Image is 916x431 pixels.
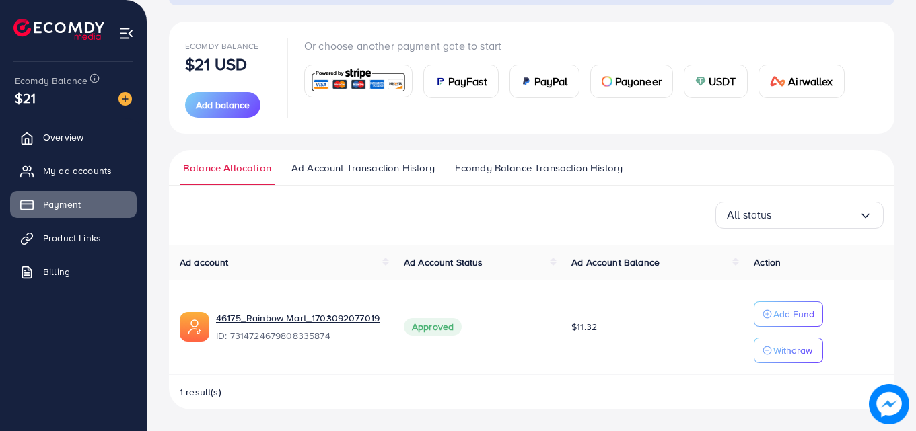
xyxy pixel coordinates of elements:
p: Or choose another payment gate to start [304,38,855,54]
div: <span class='underline'>46175_Rainbow Mart_1703092077019</span></br>7314724679808335874 [216,311,382,342]
img: logo [13,19,104,40]
a: cardPayFast [423,65,499,98]
span: All status [727,204,772,225]
a: Overview [10,124,137,151]
span: Balance Allocation [183,161,271,175]
img: card [435,76,446,87]
button: Add balance [185,92,260,118]
a: 46175_Rainbow Mart_1703092077019 [216,311,382,325]
img: card [602,76,612,87]
span: Ecomdy Balance [185,40,258,52]
a: card [304,65,413,97]
span: Ecomdy Balance Transaction History [455,161,623,175]
span: Ad Account Status [404,256,483,269]
span: $11.32 [571,320,597,334]
p: Add Fund [773,306,814,322]
img: ic-ads-acc.e4c84228.svg [180,312,209,342]
p: $21 USD [185,56,247,72]
a: cardPayoneer [590,65,673,98]
span: Overview [43,130,83,144]
span: Add balance [196,98,250,112]
span: Ad Account Balance [571,256,660,269]
img: card [521,76,532,87]
span: My ad accounts [43,164,112,178]
span: Payment [43,198,81,211]
div: Search for option [715,202,884,229]
span: Action [754,256,781,269]
span: Product Links [43,231,101,245]
span: PayPal [534,73,568,89]
span: Ad account [180,256,229,269]
span: USDT [709,73,736,89]
a: Billing [10,258,137,285]
a: cardPayPal [509,65,579,98]
span: PayFast [448,73,487,89]
a: cardAirwallex [759,65,845,98]
img: card [309,67,408,95]
img: image [118,92,132,106]
img: menu [118,26,134,41]
input: Search for option [772,204,859,225]
img: image [869,384,909,424]
button: Withdraw [754,338,823,363]
span: $21 [15,88,36,108]
span: Billing [43,265,70,278]
button: Add Fund [754,301,823,327]
a: cardUSDT [684,65,748,98]
span: ID: 7314724679808335874 [216,329,382,342]
span: Approved [404,318,462,336]
p: Withdraw [773,342,812,358]
span: Airwallex [788,73,833,89]
span: Payoneer [615,73,662,89]
img: card [770,76,786,87]
span: Ad Account Transaction History [291,161,435,175]
a: Product Links [10,225,137,251]
a: My ad accounts [10,157,137,184]
span: Ecomdy Balance [15,74,87,87]
img: card [695,76,706,87]
a: Payment [10,191,137,218]
span: 1 result(s) [180,385,221,399]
